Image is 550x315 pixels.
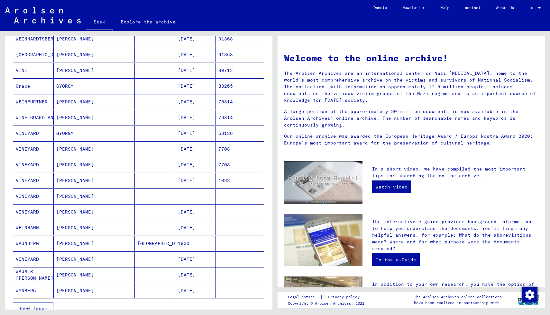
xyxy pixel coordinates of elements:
font: [PERSON_NAME] [56,146,94,152]
img: eguide.jpg [284,214,362,266]
font: [DATE] [178,83,195,89]
font: [DATE] [178,115,195,120]
font: WEINHARDTSBERG [16,36,56,42]
font: DE [529,5,534,10]
font: VINE [16,67,27,73]
font: [PERSON_NAME] [56,209,94,215]
a: Legal notice [288,294,320,301]
font: [PERSON_NAME] [56,99,94,105]
font: 1033 [218,178,230,183]
img: yv_logo.png [517,292,541,308]
a: Watch video [372,180,411,193]
font: 83265 [218,83,233,89]
font: A large portion of the approximately 30 million documents is now available in the Arolsen Archive... [284,109,518,128]
font: Privacy policy [328,294,360,299]
a: Explore the archive [113,14,183,30]
font: In addition to your own research, you have the option of submitting a request to the Arolsen Arch... [372,281,537,314]
font: [PERSON_NAME] [56,115,94,120]
font: GYORGY [56,83,74,89]
font: 7708 [218,162,230,168]
font: VINEYARD [16,256,39,262]
img: Arolsen_neg.svg [5,7,81,23]
font: WEINMANN [16,225,39,231]
font: 7708 [218,146,230,152]
font: The interactive e-guide provides background information to help you understand the documents. You... [372,219,531,251]
font: [PERSON_NAME] [56,272,94,278]
font: [GEOGRAPHIC_DATA] [137,241,187,246]
font: [DATE] [178,99,195,105]
font: [DATE] [178,256,195,262]
font: VINEYARD [16,209,39,215]
font: [DATE] [178,209,195,215]
img: video.jpg [284,161,362,204]
a: Privacy policy [323,294,367,301]
font: The Arolsen Archives are an international center on Nazi [MEDICAL_DATA], home to the world's most... [284,70,536,103]
font: 89712 [218,67,233,73]
font: 91368 [218,36,233,42]
font: 1930 [178,241,189,246]
img: Change consent [522,287,537,302]
font: WEINFURTNER [16,99,48,105]
font: [PERSON_NAME] [56,241,94,246]
font: Our online archive was awarded the European Heritage Award / Europa Nostra Award 2020: Europe's m... [284,133,533,146]
font: WYNBERG [16,288,36,293]
font: [PERSON_NAME] [56,256,94,262]
font: [DATE] [178,36,195,42]
font: [DATE] [178,225,195,231]
font: 58126 [218,130,233,136]
font: Explore the archive [121,19,176,25]
font: Copyright © Arolsen Archives, 2021 [288,301,364,306]
font: [PERSON_NAME] [56,52,94,57]
font: [PERSON_NAME] [56,178,94,183]
font: [PERSON_NAME] [56,67,94,73]
font: WINE GUARDIAN [16,115,53,120]
font: 76814 [218,99,233,105]
font: VINEYARD [16,193,39,199]
font: [DATE] [178,52,195,57]
font: VINEYARD [16,130,39,136]
font: [PERSON_NAME] [56,162,94,168]
button: Show less [13,302,53,314]
font: Help [440,5,449,10]
a: To the e-Guide [372,253,420,266]
font: GYORGY [56,130,74,136]
font: [PERSON_NAME] [56,36,94,42]
font: [DATE] [178,272,195,278]
font: [GEOGRAPHIC_DATA] [16,52,65,57]
font: [DATE] [178,67,195,73]
font: WAJMER [PERSON_NAME] [16,268,53,281]
font: [DATE] [178,130,195,136]
font: Grape [16,83,30,89]
font: Welcome to the online archive! [284,52,448,64]
font: Donate [373,5,387,10]
font: [DATE] [178,146,195,152]
font: VINEYARD [16,146,39,152]
font: [DATE] [178,178,195,183]
font: About Us [496,5,514,10]
a: Seek [86,14,113,31]
font: Newsletter [402,5,425,10]
font: The Arolsen Archives online collections [414,294,502,299]
font: Legal notice [288,294,315,299]
font: Seek [94,19,105,25]
font: | [320,294,323,300]
font: [DATE] [178,162,195,168]
font: Watch video [376,184,408,190]
font: 76814 [218,115,233,120]
font: [DATE] [178,288,195,293]
font: VINEYARD [16,178,39,183]
font: Show less [18,305,44,311]
font: have been realized in partnership with [414,300,500,305]
font: [PERSON_NAME] [56,193,94,199]
font: 91368 [218,52,233,57]
font: WAJNBERG [16,241,39,246]
font: To the e-Guide [376,257,416,263]
font: contact [465,5,481,10]
font: [PERSON_NAME] [56,225,94,231]
font: [PERSON_NAME] [56,288,94,293]
font: In a short video, we have compiled the most important tips for searching the online archive. [372,166,526,179]
font: VINEYARD [16,162,39,168]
